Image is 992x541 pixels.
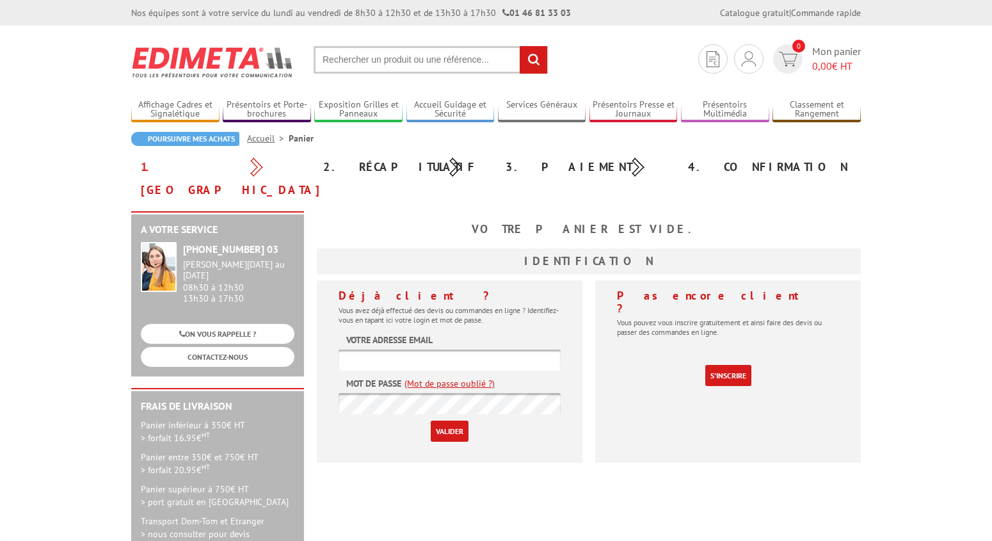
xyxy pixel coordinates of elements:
[792,40,805,52] span: 0
[502,7,571,19] strong: 01 46 81 33 03
[131,38,294,86] img: Edimeta
[141,528,250,540] span: > nous consulter pour devis
[404,377,495,390] a: (Mot de passe oublié ?)
[141,347,294,367] a: CONTACTEZ-NOUS
[141,451,294,476] p: Panier entre 350€ et 750€ HT
[520,46,547,74] input: rechercher
[317,248,861,274] h3: Identification
[617,318,839,337] p: Vous pouvez vous inscrire gratuitement et ainsi faire des devis ou passer des commandes en ligne.
[770,44,861,74] a: devis rapide 0 Mon panier 0,00€ HT
[346,377,401,390] label: Mot de passe
[314,156,496,179] div: 2. Récapitulatif
[183,243,278,255] strong: [PHONE_NUMBER] 03
[141,483,294,508] p: Panier supérieur à 750€ HT
[141,242,177,292] img: widget-service.jpg
[742,51,756,67] img: devis rapide
[791,7,861,19] a: Commande rapide
[431,421,468,442] input: Valider
[131,99,220,120] a: Affichage Cadres et Signalétique
[472,222,706,236] b: Votre panier est vide.
[131,156,314,202] div: 1. [GEOGRAPHIC_DATA]
[720,7,789,19] a: Catalogue gratuit
[131,6,571,19] div: Nos équipes sont à votre service du lundi au vendredi de 8h30 à 12h30 et de 13h30 à 17h30
[346,334,433,346] label: Votre adresse email
[141,224,294,236] h2: A votre service
[202,462,210,471] sup: HT
[141,515,294,540] p: Transport Dom-Tom et Etranger
[772,99,861,120] a: Classement et Rangement
[141,419,294,444] p: Panier inférieur à 350€ HT
[141,401,294,412] h2: Frais de Livraison
[406,99,495,120] a: Accueil Guidage et Sécurité
[812,60,832,72] span: 0,00
[681,99,769,120] a: Présentoirs Multimédia
[289,132,314,145] li: Panier
[314,46,548,74] input: Rechercher un produit ou une référence...
[202,430,210,439] sup: HT
[183,259,294,303] div: 08h30 à 12h30 13h30 à 17h30
[707,51,719,67] img: devis rapide
[705,365,751,386] a: S'inscrire
[812,44,861,74] span: Mon panier
[183,259,294,281] div: [PERSON_NAME][DATE] au [DATE]
[131,132,239,146] a: Poursuivre mes achats
[498,99,586,120] a: Services Généraux
[223,99,311,120] a: Présentoirs et Porte-brochures
[141,324,294,344] a: ON VOUS RAPPELLE ?
[141,496,289,508] span: > port gratuit en [GEOGRAPHIC_DATA]
[141,432,210,444] span: > forfait 16.95€
[141,464,210,476] span: > forfait 20.95€
[589,99,678,120] a: Présentoirs Presse et Journaux
[339,305,561,325] p: Vous avez déjà effectué des devis ou commandes en ligne ? Identifiez-vous en tapant ici votre log...
[496,156,678,179] div: 3. Paiement
[617,289,839,315] h4: Pas encore client ?
[247,133,289,144] a: Accueil
[314,99,403,120] a: Exposition Grilles et Panneaux
[339,289,561,302] h4: Déjà client ?
[678,156,861,179] div: 4. Confirmation
[812,59,861,74] span: € HT
[779,52,797,67] img: devis rapide
[720,6,861,19] div: |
